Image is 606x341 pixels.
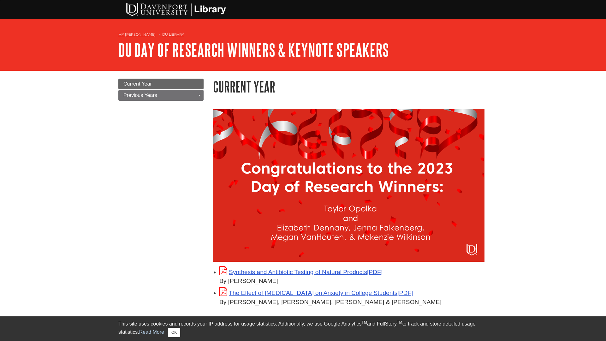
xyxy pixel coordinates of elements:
div: By [PERSON_NAME] [219,277,488,286]
img: DU Library [115,2,235,17]
sup: TM [397,320,402,325]
sup: TM [361,320,367,325]
span: Previous Years [123,93,157,98]
h1: Current Year [213,79,488,95]
a: DU Day of Research Winners & Keynote Speakers [118,40,389,60]
a: Current Year [118,79,204,89]
span: Current Year [123,81,152,87]
a: DU Library [162,32,184,37]
div: This site uses cookies and records your IP address for usage statistics. Additionally, we use Goo... [118,320,488,337]
a: My [PERSON_NAME] [118,32,156,37]
a: Previous Years [118,90,204,101]
a: Link opens in new window [219,269,383,275]
img: day of research winners [213,109,484,262]
nav: breadcrumb [118,30,488,40]
div: By [PERSON_NAME], [PERSON_NAME], [PERSON_NAME] & [PERSON_NAME] [219,298,488,307]
button: Close [168,328,180,337]
a: Link opens in new window [219,290,413,296]
div: Guide Page Menu [118,79,204,101]
a: Read More [139,329,164,335]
